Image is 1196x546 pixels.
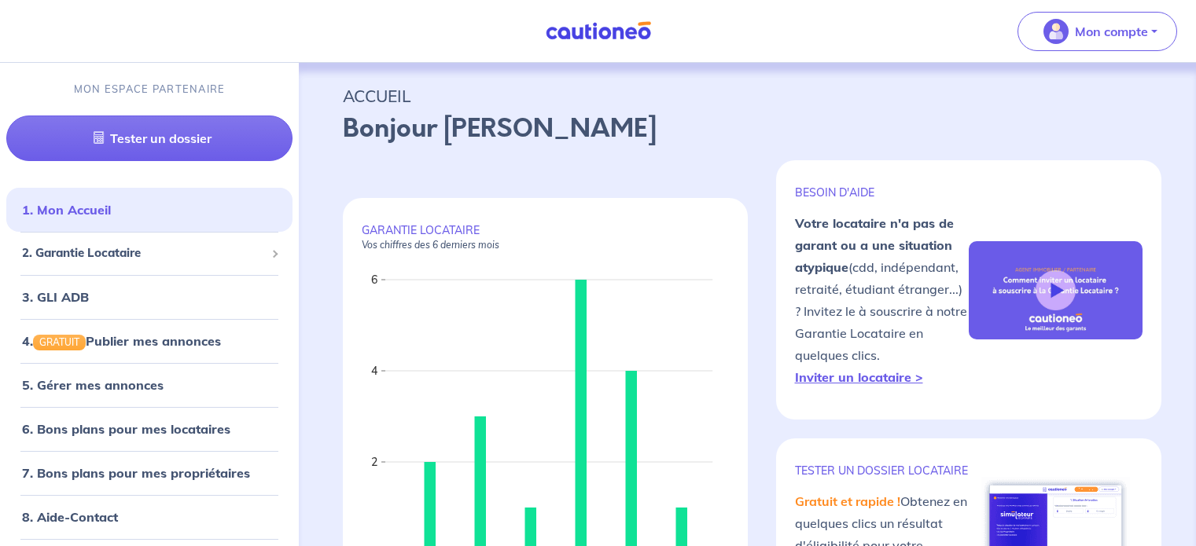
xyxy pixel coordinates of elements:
[371,364,377,378] text: 4
[22,465,250,481] a: 7. Bons plans pour mes propriétaires
[795,369,923,385] a: Inviter un locataire >
[795,212,969,388] p: (cdd, indépendant, retraité, étudiant étranger...) ? Invitez le à souscrire à notre Garantie Loca...
[795,464,969,478] p: TESTER un dossier locataire
[343,110,1152,148] p: Bonjour [PERSON_NAME]
[795,493,900,509] em: Gratuit et rapide !
[74,82,226,97] p: MON ESPACE PARTENAIRE
[6,238,293,269] div: 2. Garantie Locataire
[362,223,728,251] p: GARANTIE LOCATAIRE
[6,413,293,445] div: 6. Bons plans pour mes locataires
[6,325,293,357] div: 4.GRATUITPublier mes annonces
[22,333,221,349] a: 4.GRATUITPublier mes annonces
[6,194,293,225] div: 1. Mon Accueil
[6,115,293,161] a: Tester un dossier
[22,202,111,218] a: 1. Mon Accueil
[371,455,377,469] text: 2
[362,239,499,251] em: Vos chiffres des 6 derniers mois
[343,82,1152,110] p: ACCUEIL
[22,377,164,393] a: 5. Gérer mes annonces
[6,281,293,313] div: 3. GLI ADB
[22,509,118,525] a: 8. Aide-Contact
[795,185,969,200] p: BESOIN D'AIDE
[22,421,230,437] a: 6. Bons plans pour mes locataires
[1043,19,1069,44] img: illu_account_valid_menu.svg
[22,289,89,305] a: 3. GLI ADB
[6,369,293,401] div: 5. Gérer mes annonces
[371,273,377,287] text: 6
[22,244,265,262] span: 2. Garantie Locataire
[969,241,1143,339] img: video-gli-new-none.jpg
[6,501,293,533] div: 8. Aide-Contact
[1075,22,1148,41] p: Mon compte
[795,215,954,275] strong: Votre locataire n'a pas de garant ou a une situation atypique
[6,457,293,489] div: 7. Bons plans pour mes propriétaires
[539,21,657,41] img: Cautioneo
[1018,12,1177,51] button: illu_account_valid_menu.svgMon compte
